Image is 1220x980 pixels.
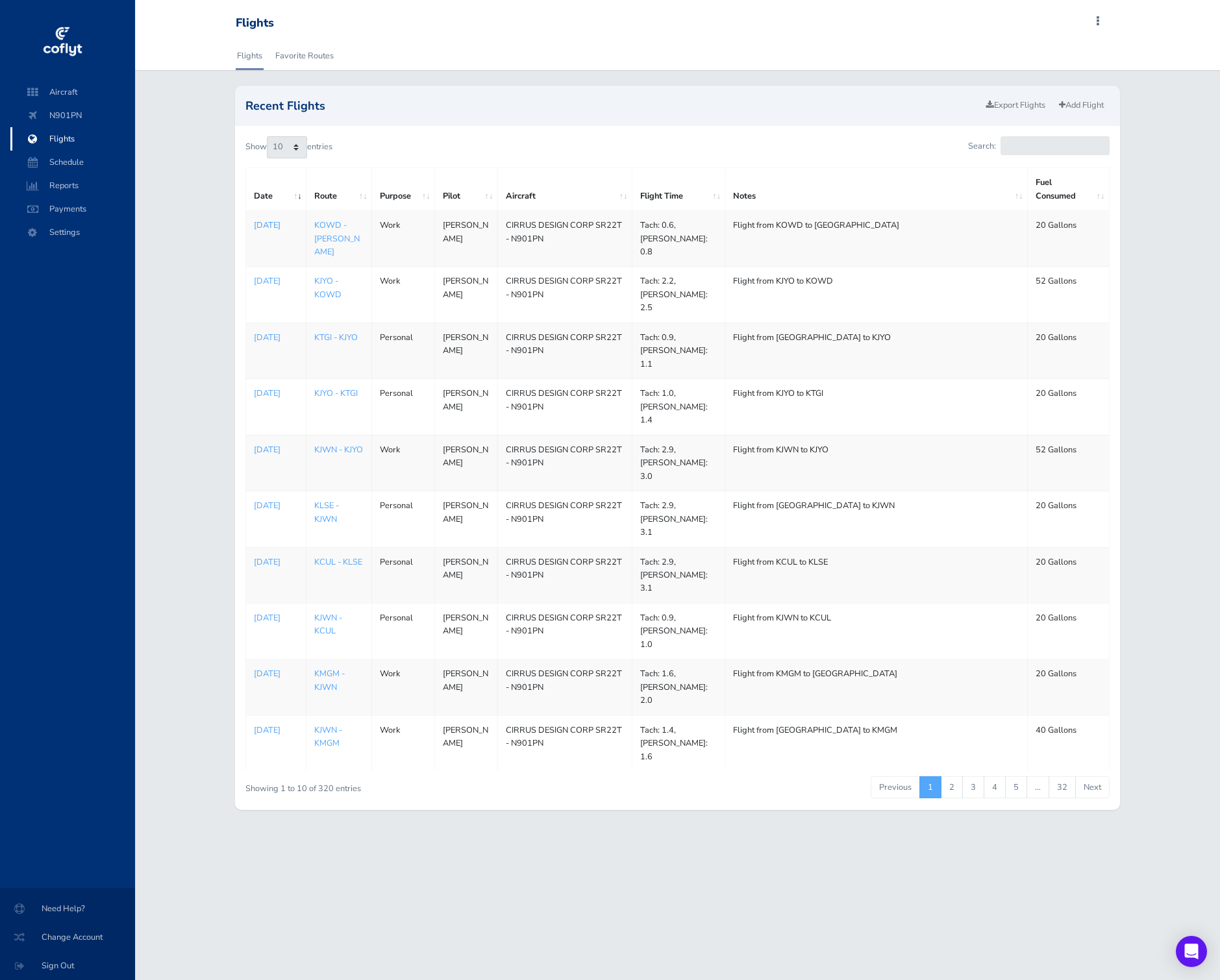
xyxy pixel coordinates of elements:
[725,323,1027,378] td: Flight from [GEOGRAPHIC_DATA] to KJYO
[632,491,725,547] td: Tach: 2.9, [PERSON_NAME]: 3.1
[497,491,632,547] td: CIRRUS DESIGN CORP SR22T - N901PN
[434,435,497,491] td: [PERSON_NAME]
[246,168,306,211] th: Date: activate to sort column ascending
[941,776,963,798] a: 2
[236,16,274,31] div: Flights
[434,603,497,659] td: [PERSON_NAME]
[497,168,632,211] th: Aircraft: activate to sort column ascending
[236,42,264,70] a: Flights
[1027,435,1109,491] td: 52 Gallons
[1027,267,1109,323] td: 52 Gallons
[725,168,1027,211] th: Notes: activate to sort column ascending
[497,211,632,267] td: CIRRUS DESIGN CORP SR22T - N901PN
[632,547,725,603] td: Tach: 2.9, [PERSON_NAME]: 3.1
[1027,659,1109,715] td: 20 Gallons
[434,491,497,547] td: [PERSON_NAME]
[23,104,122,127] span: N901PN
[725,659,1027,715] td: Flight from KMGM to [GEOGRAPHIC_DATA]
[497,715,632,771] td: CIRRUS DESIGN CORP SR22T - N901PN
[984,776,1006,798] a: 4
[968,136,1109,155] label: Search:
[497,379,632,435] td: CIRRUS DESIGN CORP SR22T - N901PN
[980,96,1051,115] a: Export Flights
[725,379,1027,435] td: Flight from KJYO to KTGI
[371,267,434,323] td: Work
[1027,603,1109,659] td: 20 Gallons
[314,332,358,343] a: KTGI - KJYO
[434,323,497,378] td: [PERSON_NAME]
[23,151,122,174] span: Schedule
[1027,547,1109,603] td: 20 Gallons
[314,612,342,637] a: KJWN - KCUL
[725,603,1027,659] td: Flight from KJWN to KCUL
[434,547,497,603] td: [PERSON_NAME]
[254,219,298,232] a: [DATE]
[434,379,497,435] td: [PERSON_NAME]
[371,379,434,435] td: Personal
[725,547,1027,603] td: Flight from KCUL to KLSE
[23,80,122,104] span: Aircraft
[254,443,298,456] a: [DATE]
[314,500,339,524] a: KLSE - KJWN
[632,211,725,267] td: Tach: 0.6, [PERSON_NAME]: 0.8
[245,136,332,158] label: Show entries
[254,667,298,680] a: [DATE]
[16,954,119,977] span: Sign Out
[434,267,497,323] td: [PERSON_NAME]
[497,659,632,715] td: CIRRUS DESIGN CORP SR22T - N901PN
[725,435,1027,491] td: Flight from KJWN to KJYO
[632,323,725,378] td: Tach: 0.9, [PERSON_NAME]: 1.1
[254,387,298,400] a: [DATE]
[725,211,1027,267] td: Flight from KOWD to [GEOGRAPHIC_DATA]
[274,42,335,70] a: Favorite Routes
[254,611,298,624] a: [DATE]
[725,267,1027,323] td: Flight from KJYO to KOWD
[434,211,497,267] td: [PERSON_NAME]
[371,603,434,659] td: Personal
[434,659,497,715] td: [PERSON_NAME]
[1049,776,1076,798] a: 32
[314,275,342,300] a: KJYO - KOWD
[962,776,984,798] a: 3
[254,724,298,737] a: [DATE]
[1053,96,1110,115] a: Add Flight
[632,267,725,323] td: Tach: 2.2, [PERSON_NAME]: 2.5
[632,168,725,211] th: Flight Time: activate to sort column ascending
[1027,379,1109,435] td: 20 Gallons
[919,776,941,798] a: 1
[314,387,358,399] a: KJYO - KTGI
[16,897,119,920] span: Need Help?
[725,715,1027,771] td: Flight from [GEOGRAPHIC_DATA] to KMGM
[306,168,372,211] th: Route: activate to sort column ascending
[23,221,122,244] span: Settings
[1027,211,1109,267] td: 20 Gallons
[1001,136,1110,155] input: Search:
[1027,715,1109,771] td: 40 Gallons
[1176,936,1207,967] div: Open Intercom Messenger
[314,444,363,456] a: KJWN - KJYO
[254,331,298,344] a: [DATE]
[314,219,360,258] a: KOWD - [PERSON_NAME]
[41,23,84,62] img: coflyt logo
[497,603,632,659] td: CIRRUS DESIGN CORP SR22T - N901PN
[314,668,345,692] a: KMGM - KJWN
[632,715,725,771] td: Tach: 1.4, [PERSON_NAME]: 1.6
[497,323,632,378] td: CIRRUS DESIGN CORP SR22T - N901PN
[1027,491,1109,547] td: 20 Gallons
[371,715,434,771] td: Work
[23,197,122,221] span: Payments
[371,547,434,603] td: Personal
[371,323,434,378] td: Personal
[254,275,298,288] a: [DATE]
[632,379,725,435] td: Tach: 1.0, [PERSON_NAME]: 1.4
[371,211,434,267] td: Work
[371,491,434,547] td: Personal
[267,136,307,158] select: Showentries
[254,556,298,569] p: [DATE]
